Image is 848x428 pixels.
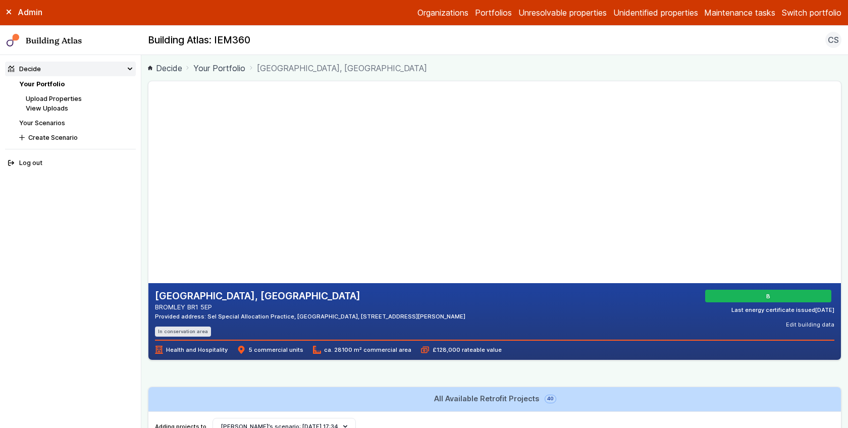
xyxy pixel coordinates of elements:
[148,34,250,47] h2: Building Atlas: IEM360
[16,130,136,145] button: Create Scenario
[5,62,136,76] summary: Decide
[825,32,841,48] button: CS
[19,119,65,127] a: Your Scenarios
[768,292,772,300] span: B
[257,62,427,74] span: [GEOGRAPHIC_DATA], [GEOGRAPHIC_DATA]
[193,62,245,74] a: Your Portfolio
[434,393,555,404] h3: All Available Retrofit Projects
[155,302,465,312] address: BROMLEY BR1 5EP
[731,306,834,314] div: Last energy certificate issued
[26,104,68,112] a: View Uploads
[155,346,228,354] span: Health and Hospitality
[26,95,82,102] a: Upload Properties
[155,312,465,320] div: Provided address: Sel Special Allocation Practice, [GEOGRAPHIC_DATA], [STREET_ADDRESS][PERSON_NAME]
[815,306,834,313] time: [DATE]
[313,346,411,354] span: ca. 28100 m² commercial area
[704,7,775,19] a: Maintenance tasks
[8,64,41,74] div: Decide
[148,387,841,411] a: All Available Retrofit Projects40
[148,62,182,74] a: Decide
[518,7,607,19] a: Unresolvable properties
[786,320,834,329] button: Edit building data
[782,7,841,19] button: Switch portfolio
[155,327,211,336] li: In conservation area
[155,290,465,303] h2: [GEOGRAPHIC_DATA], [GEOGRAPHIC_DATA]
[546,396,555,402] span: 40
[19,80,65,88] a: Your Portfolio
[7,34,20,47] img: main-0bbd2752.svg
[237,346,303,354] span: 5 commercial units
[828,34,839,46] span: CS
[417,7,468,19] a: Organizations
[475,7,512,19] a: Portfolios
[5,156,136,171] button: Log out
[421,346,501,354] span: £128,000 rateable value
[613,7,698,19] a: Unidentified properties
